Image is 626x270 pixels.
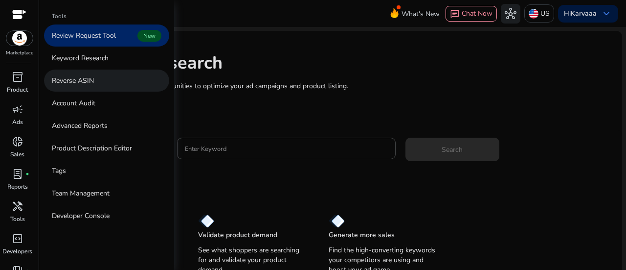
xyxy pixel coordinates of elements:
p: Research and find keyword opportunities to optimize your ad campaigns and product listing. [67,81,612,91]
p: Tools [10,215,25,223]
span: campaign [12,103,23,115]
p: Account Audit [52,98,95,108]
img: diamond.svg [329,214,345,228]
p: Review Request Tool [52,30,116,41]
b: Karvaaa [571,9,597,18]
button: chatChat Now [446,6,497,22]
p: Ads [12,118,23,126]
button: hub [501,4,520,24]
span: hub [505,8,516,20]
p: Generate more sales [329,230,395,240]
p: Advanced Reports [52,121,108,131]
span: Chat Now [462,9,492,18]
p: Product [7,85,28,94]
p: Team Management [52,188,110,198]
p: Hi [564,10,597,17]
span: New [137,30,161,42]
span: donut_small [12,136,23,147]
span: lab_profile [12,168,23,180]
span: What's New [402,5,440,23]
p: Reverse ASIN [52,75,94,86]
p: Marketplace [6,49,33,57]
p: Developer Console [52,211,110,221]
span: keyboard_arrow_down [601,8,612,20]
img: amazon.svg [6,31,33,46]
img: diamond.svg [198,214,214,228]
span: handyman [12,200,23,212]
img: us.svg [529,9,538,19]
p: Reports [7,182,28,191]
p: Product Description Editor [52,143,132,153]
span: fiber_manual_record [25,172,29,176]
p: Validate product demand [198,230,277,240]
p: Developers [2,247,32,256]
span: chat [450,9,460,19]
h1: Keyword Research [67,52,612,74]
p: US [540,5,550,22]
p: Tools [52,12,67,21]
p: Keyword Research [52,53,109,63]
p: Tags [52,166,66,176]
span: inventory_2 [12,71,23,83]
p: Sales [10,150,24,159]
span: code_blocks [12,233,23,245]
